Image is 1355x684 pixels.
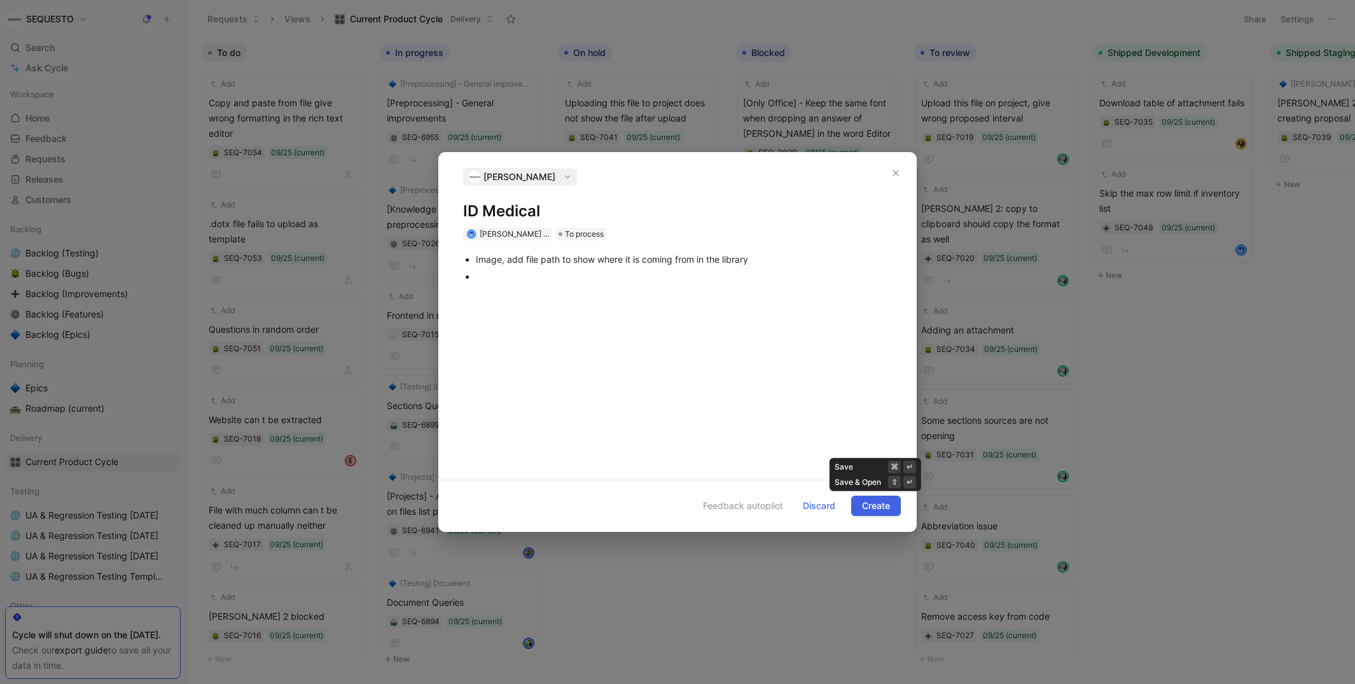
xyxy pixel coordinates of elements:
span: [PERSON_NAME] [483,169,555,185]
img: avatar [468,230,475,237]
div: Image, add file path to show where it is coming from in the library [476,253,892,266]
h1: ID Medical [463,201,892,221]
button: Feedback autopilot [676,498,787,514]
span: Discard [803,498,835,513]
div: To process [556,228,606,241]
span: Feedback autopilot [703,498,783,513]
span: Create [862,498,890,513]
span: [PERSON_NAME] t'Serstevens [480,229,588,239]
span: To process [565,228,604,241]
button: logo[PERSON_NAME] [463,168,577,186]
button: Discard [792,496,846,516]
button: Create [851,496,901,516]
img: logo [468,171,481,183]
